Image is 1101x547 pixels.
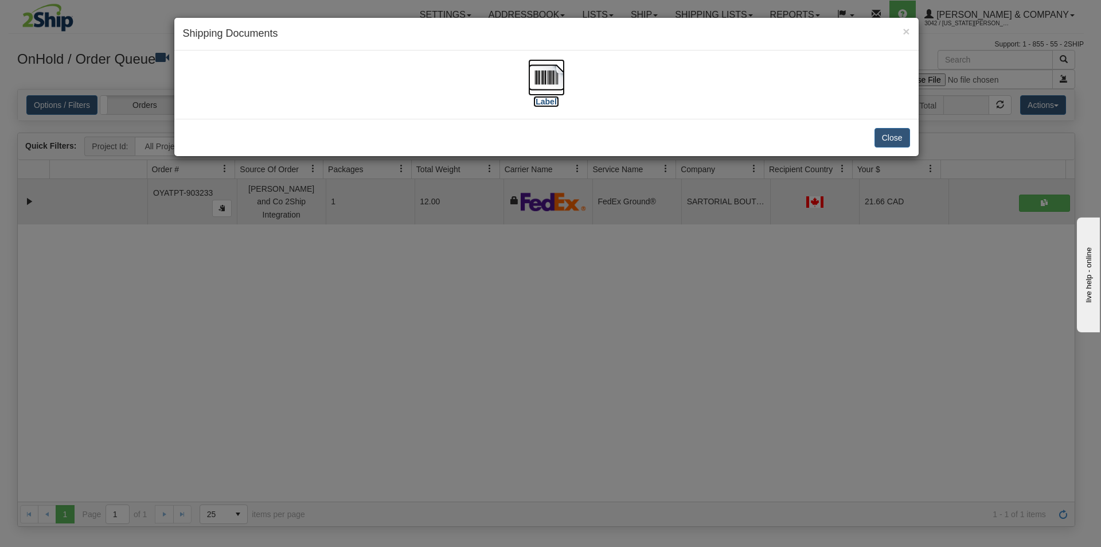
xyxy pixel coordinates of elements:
label: [Label] [533,96,560,107]
img: barcode.jpg [528,59,565,96]
span: × [903,25,909,38]
iframe: chat widget [1075,215,1100,332]
a: [Label] [528,72,565,106]
button: Close [903,25,909,37]
div: live help - online [9,10,106,18]
button: Close [874,128,910,148]
h4: Shipping Documents [183,26,910,41]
